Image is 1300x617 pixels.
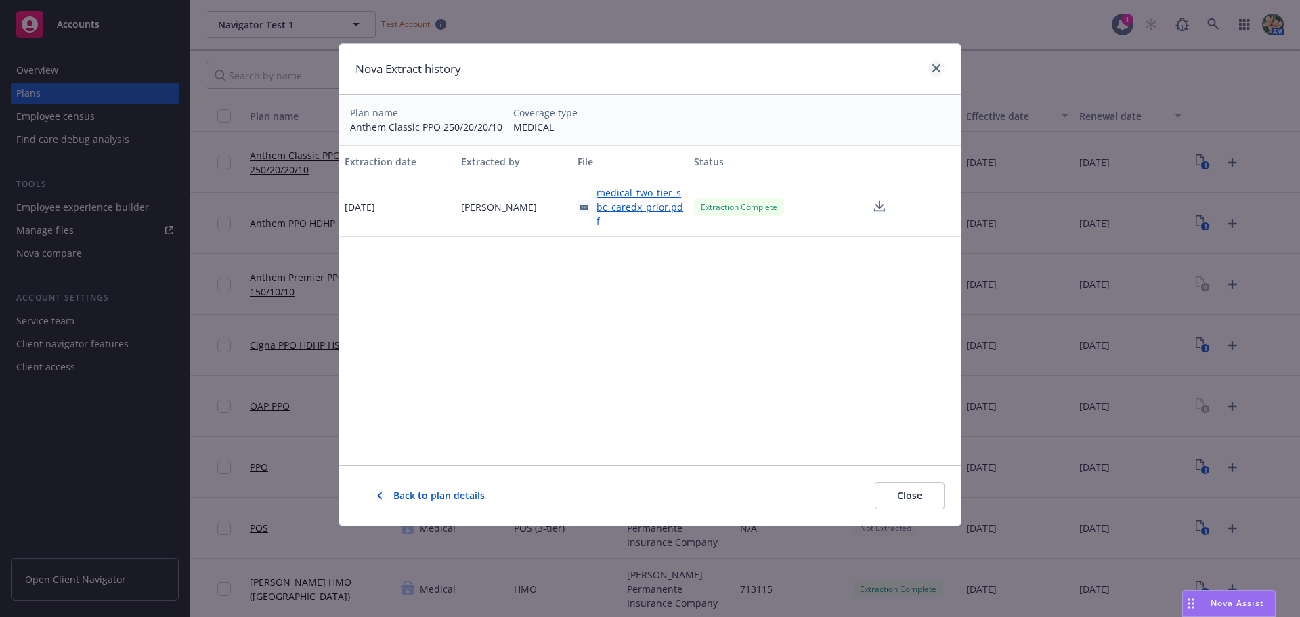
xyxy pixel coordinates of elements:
div: Status [694,154,839,169]
span: medical_two_tier_sbc_caredx_prior.pdf [597,186,683,228]
div: Extraction Complete [694,198,784,215]
div: Drag to move [1183,591,1200,616]
button: Close [875,482,945,509]
div: Extraction date [345,154,450,169]
div: MEDICAL [513,120,578,134]
button: Extraction date [339,145,456,177]
span: [DATE] [345,200,375,214]
div: File [578,154,683,169]
span: Nova Assist [1211,597,1264,609]
h1: Nova Extract history [355,60,461,78]
button: File [572,145,689,177]
div: Coverage type [513,106,578,120]
div: Extracted by [461,154,567,169]
div: Anthem Classic PPO 250/20/20/10 [350,120,502,134]
span: [PERSON_NAME] [461,200,537,214]
span: Back to plan details [393,489,485,503]
button: Extracted by [456,145,572,177]
div: Plan name [350,106,502,120]
a: close [928,60,945,77]
button: Status [689,145,844,177]
button: Nova Assist [1182,590,1276,617]
a: medical_two_tier_sbc_caredx_prior.pdf [578,186,683,228]
button: Back to plan details [355,482,506,509]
